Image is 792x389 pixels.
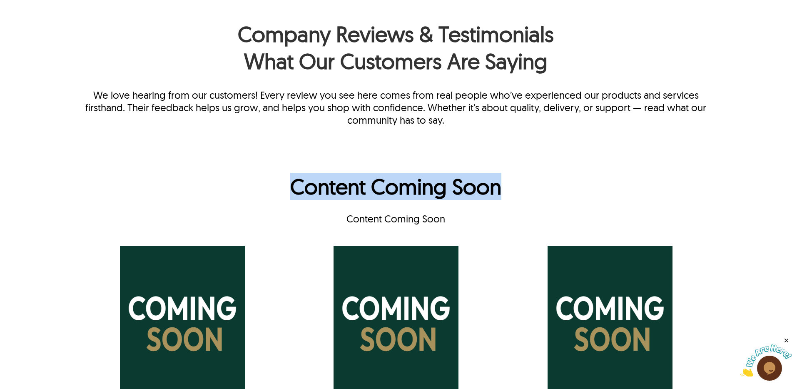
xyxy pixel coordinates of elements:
p: We love hearing from our customers! Every review you see here comes from real people who’ve exper... [75,89,717,126]
div: Content Coming Soon [75,212,717,225]
h1: Company Reviews & Testimonials What Our Customers Are Saying [75,20,717,79]
iframe: chat widget [740,337,792,377]
h1: Content Coming Soon [75,173,717,204]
